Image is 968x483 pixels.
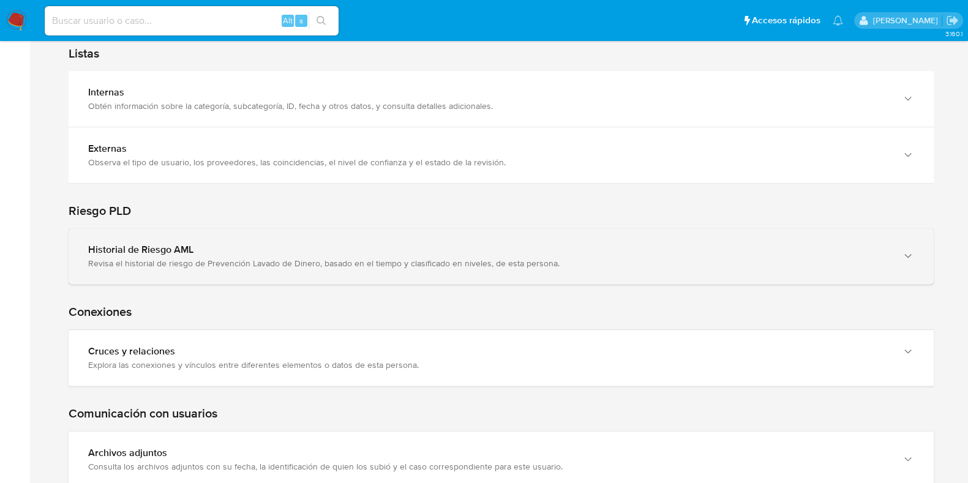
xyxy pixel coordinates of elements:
[945,29,962,39] span: 3.160.1
[45,13,339,29] input: Buscar usuario o caso...
[88,100,890,111] div: Obtén información sobre la categoría, subcategoría, ID, fecha y otros datos, y consulta detalles ...
[69,203,934,219] h1: Riesgo PLD
[833,15,843,26] a: Notificaciones
[69,406,934,421] h1: Comunicación con usuarios
[283,15,293,26] span: Alt
[69,71,934,127] button: InternasObtén información sobre la categoría, subcategoría, ID, fecha y otros datos, y consulta d...
[88,359,890,370] div: Explora las conexiones y vínculos entre diferentes elementos o datos de esta persona.
[88,447,890,459] div: Archivos adjuntos
[88,143,890,155] div: Externas
[88,157,890,168] div: Observa el tipo de usuario, los proveedores, las coincidencias, el nivel de confianza y el estado...
[88,461,890,472] div: Consulta los archivos adjuntos con su fecha, la identificación de quien los subió y el caso corre...
[946,14,959,27] a: Salir
[69,330,934,386] button: Cruces y relacionesExplora las conexiones y vínculos entre diferentes elementos o datos de esta p...
[309,12,334,29] button: search-icon
[299,15,303,26] span: s
[88,86,890,99] div: Internas
[872,15,942,26] p: camilafernanda.paredessaldano@mercadolibre.cl
[69,127,934,183] button: ExternasObserva el tipo de usuario, los proveedores, las coincidencias, el nivel de confianza y e...
[88,344,175,358] b: Cruces y relaciones
[69,304,934,320] h1: Conexiones
[752,14,820,27] span: Accesos rápidos
[69,46,934,61] h1: Listas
